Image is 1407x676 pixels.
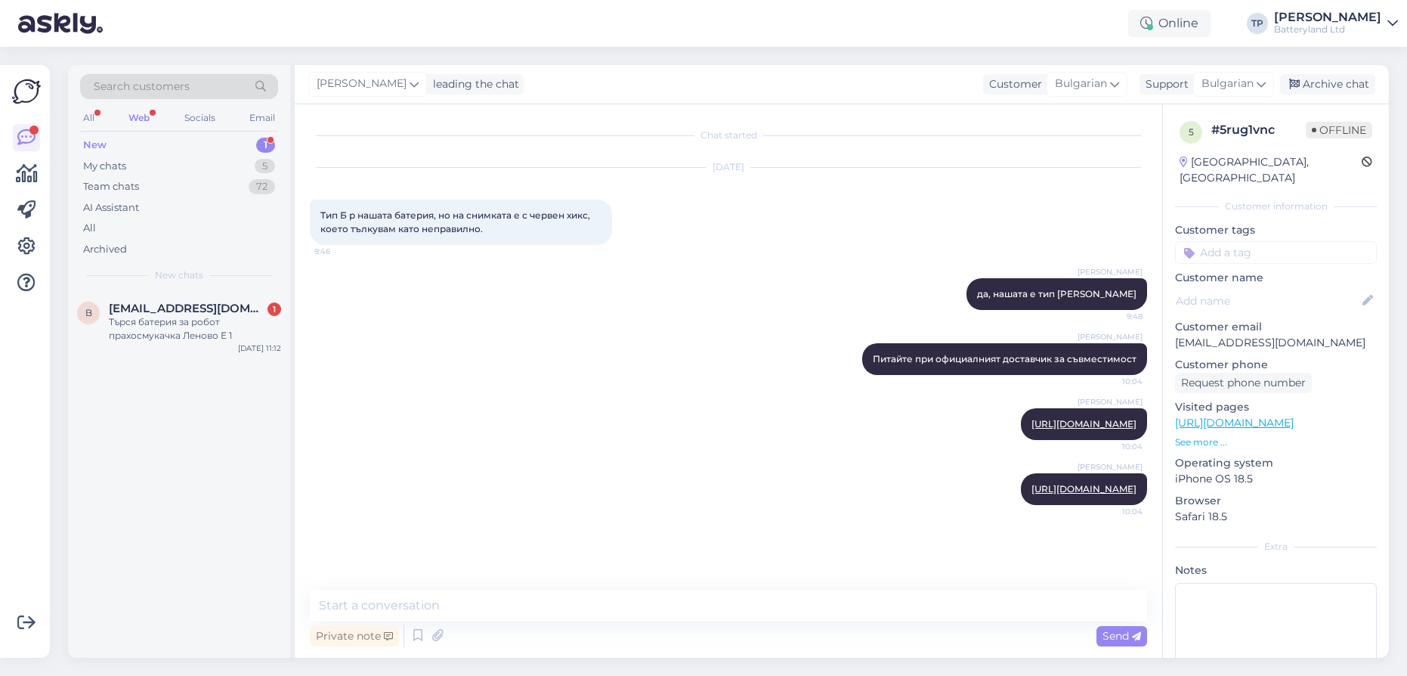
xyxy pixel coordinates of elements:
[1280,74,1375,95] div: Archive chat
[80,108,97,128] div: All
[83,200,139,216] div: AI Assistant
[1175,200,1377,213] div: Customer information
[310,160,1147,174] div: [DATE]
[1031,483,1136,495] a: [URL][DOMAIN_NAME]
[1175,455,1377,471] p: Operating system
[1055,76,1107,92] span: Bulgarian
[1102,629,1141,643] span: Send
[1175,563,1377,578] p: Notes
[1086,311,1143,322] span: 9:48
[256,138,275,153] div: 1
[1175,471,1377,487] p: iPhone OS 18.5
[94,79,190,95] span: Search customers
[1175,373,1312,393] div: Request phone number
[1086,506,1143,517] span: 10:04
[249,179,275,194] div: 72
[83,159,126,174] div: My chats
[83,138,107,153] div: New
[246,108,278,128] div: Email
[320,209,592,234] span: Тип Б р нашата батерия, но на снимката е с червен хикс, което тълкувам като неправилно.
[1306,122,1372,138] span: Offline
[83,179,139,194] div: Team chats
[1175,436,1377,449] p: See more ...
[1180,154,1362,186] div: [GEOGRAPHIC_DATA], [GEOGRAPHIC_DATA]
[181,108,218,128] div: Socials
[1175,399,1377,415] p: Visited pages
[1078,331,1143,343] span: [PERSON_NAME]
[1175,509,1377,525] p: Safari 18.5
[1175,335,1377,351] p: [EMAIL_ADDRESS][DOMAIN_NAME]
[1175,222,1377,238] p: Customer tags
[1078,266,1143,278] span: [PERSON_NAME]
[317,76,407,92] span: [PERSON_NAME]
[267,302,281,316] div: 1
[1274,11,1398,36] a: [PERSON_NAME]Batteryland Ltd
[1175,540,1377,554] div: Extra
[1175,241,1377,264] input: Add a tag
[977,288,1136,299] span: да, нашата е тип [PERSON_NAME]
[1175,493,1377,509] p: Browser
[85,307,92,318] span: b
[1086,441,1143,452] span: 10:04
[310,626,399,647] div: Private note
[1140,76,1189,92] div: Support
[1175,416,1294,429] a: [URL][DOMAIN_NAME]
[238,343,281,354] div: [DATE] 11:12
[109,302,266,315] span: boev_1947@abv.bg
[873,353,1136,364] span: Питайте при официалният доставчик за съвместимост
[1086,376,1143,387] span: 10:04
[255,159,275,174] div: 5
[1175,357,1377,373] p: Customer phone
[1247,13,1268,34] div: TP
[1189,126,1194,138] span: 5
[83,242,127,257] div: Archived
[1078,396,1143,408] span: [PERSON_NAME]
[1211,121,1306,139] div: # 5rug1vnc
[1078,461,1143,473] span: [PERSON_NAME]
[310,129,1147,142] div: Chat started
[12,77,41,106] img: Askly Logo
[1128,10,1211,37] div: Online
[155,268,203,282] span: New chats
[1274,23,1381,36] div: Batteryland Ltd
[983,76,1042,92] div: Customer
[125,108,153,128] div: Web
[1201,76,1254,92] span: Bulgarian
[427,76,519,92] div: leading the chat
[83,221,96,236] div: All
[1175,319,1377,335] p: Customer email
[109,315,281,343] div: Търся батерия за робот прахосмукачка Леново Е 1
[1274,11,1381,23] div: [PERSON_NAME]
[1175,270,1377,286] p: Customer name
[314,246,371,257] span: 9:46
[1031,418,1136,429] a: [URL][DOMAIN_NAME]
[1176,293,1359,309] input: Add name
